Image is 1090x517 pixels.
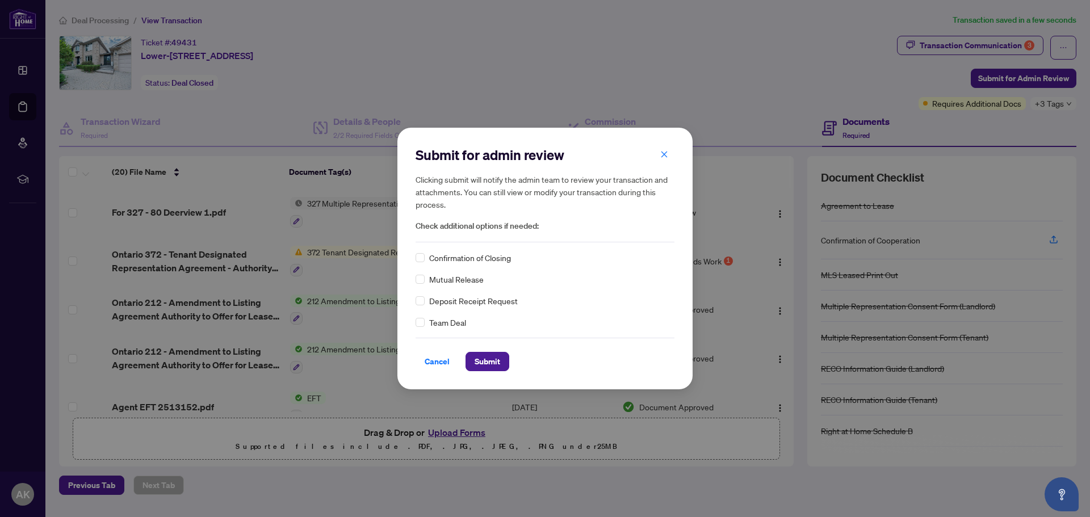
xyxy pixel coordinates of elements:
button: Open asap [1045,477,1079,511]
span: Confirmation of Closing [429,251,511,264]
span: close [660,150,668,158]
button: Submit [466,352,509,371]
span: Cancel [425,352,450,371]
span: Team Deal [429,316,466,329]
span: Mutual Release [429,273,484,285]
button: Cancel [416,352,459,371]
span: Submit [475,352,500,371]
h5: Clicking submit will notify the admin team to review your transaction and attachments. You can st... [416,173,674,211]
span: Deposit Receipt Request [429,295,518,307]
h2: Submit for admin review [416,146,674,164]
span: Check additional options if needed: [416,220,674,233]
